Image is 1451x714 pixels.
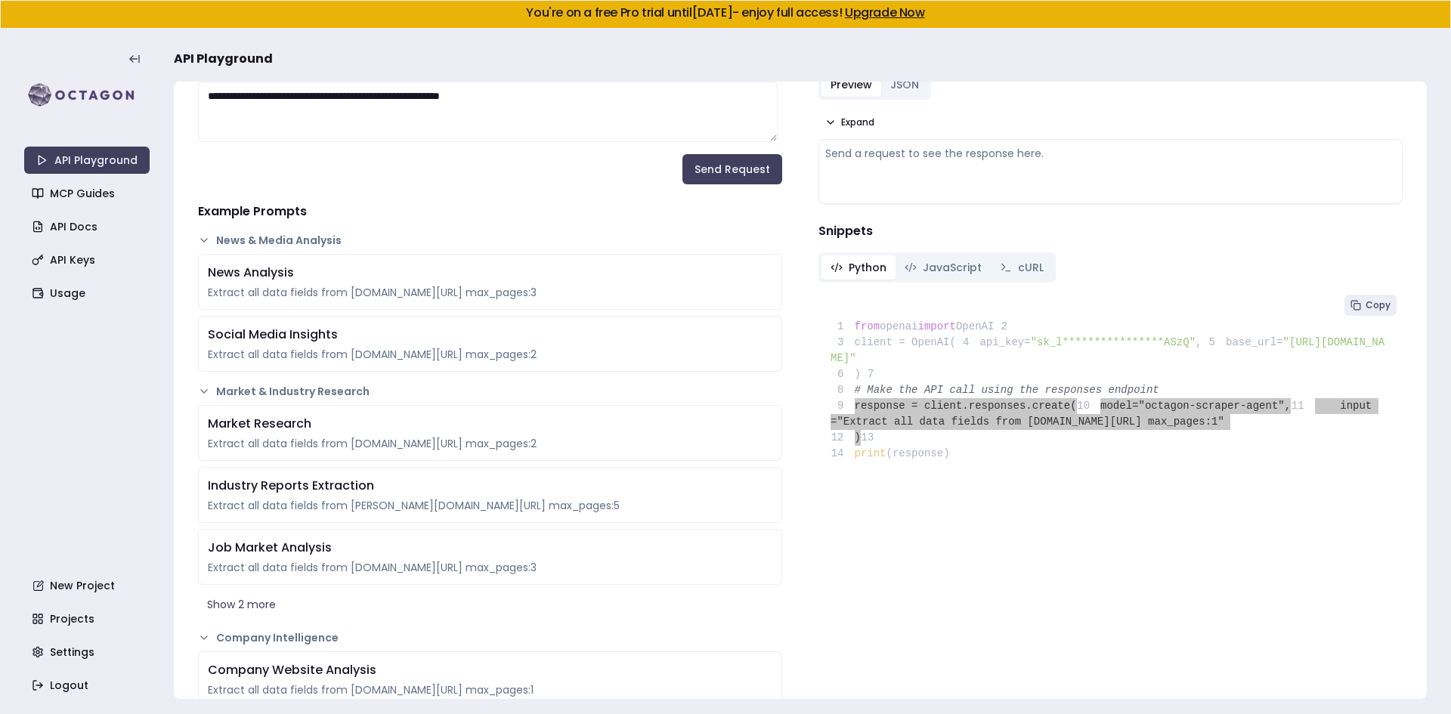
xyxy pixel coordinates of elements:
[1344,295,1397,316] button: Copy
[1366,299,1391,311] span: Copy
[979,336,1030,348] span: api_key=
[26,672,151,699] a: Logout
[831,431,861,444] span: )
[825,146,1396,161] div: Send a request to see the response here.
[174,50,273,68] span: API Playground
[208,347,772,362] div: Extract all data fields from [DOMAIN_NAME][URL] max_pages:2
[1226,336,1283,348] span: base_url=
[923,260,982,275] span: JavaScript
[818,222,1403,240] h4: Snippets
[831,416,837,428] span: =
[26,180,151,207] a: MCP Guides
[198,384,782,399] button: Market & Industry Research
[831,335,855,351] span: 3
[24,80,150,110] img: logo-rect-yK7x_WSZ.svg
[198,233,782,248] button: News & Media Analysis
[26,280,151,307] a: Usage
[1202,335,1226,351] span: 5
[1291,398,1315,414] span: 11
[208,285,772,300] div: Extract all data fields from [DOMAIN_NAME][URL] max_pages:3
[831,430,855,446] span: 12
[26,246,151,274] a: API Keys
[861,366,885,382] span: 7
[208,415,772,433] div: Market Research
[1077,398,1101,414] span: 10
[26,605,151,632] a: Projects
[956,320,994,332] span: OpenAI
[831,366,855,382] span: 6
[918,320,956,332] span: import
[831,368,861,380] span: )
[208,498,772,513] div: Extract all data fields from [PERSON_NAME][DOMAIN_NAME][URL] max_pages:5
[880,320,917,332] span: openai
[1196,336,1202,348] span: ,
[208,661,772,679] div: Company Website Analysis
[831,336,956,348] span: client = OpenAI(
[837,416,1224,428] span: "Extract all data fields from [DOMAIN_NAME][URL] max_pages:1"
[886,447,950,459] span: (response)
[831,400,1077,412] span: response = client.responses.create(
[26,638,151,666] a: Settings
[198,630,782,645] button: Company Intelligence
[13,7,1438,19] h5: You're on a free Pro trial until [DATE] - enjoy full access!
[841,116,874,128] span: Expand
[831,319,855,335] span: 1
[849,260,886,275] span: Python
[831,382,855,398] span: 8
[26,572,151,599] a: New Project
[861,430,885,446] span: 13
[831,398,855,414] span: 9
[198,591,782,618] button: Show 2 more
[1018,260,1044,275] span: cURL
[208,539,772,557] div: Job Market Analysis
[208,436,772,451] div: Extract all data fields from [DOMAIN_NAME][URL] max_pages:2
[682,154,782,184] button: Send Request
[24,147,150,174] a: API Playground
[26,213,151,240] a: API Docs
[208,326,772,344] div: Social Media Insights
[956,335,980,351] span: 4
[845,4,925,21] a: Upgrade Now
[208,264,772,282] div: News Analysis
[821,73,881,97] button: Preview
[994,319,1018,335] span: 2
[855,320,880,332] span: from
[198,202,782,221] h4: Example Prompts
[208,477,772,495] div: Industry Reports Extraction
[208,682,772,697] div: Extract all data fields from [DOMAIN_NAME][URL] max_pages:1
[855,447,886,459] span: print
[1285,400,1291,412] span: ,
[208,560,772,575] div: Extract all data fields from [DOMAIN_NAME][URL] max_pages:3
[818,112,880,133] button: Expand
[1100,400,1138,412] span: model=
[831,446,855,462] span: 14
[855,384,1159,396] span: # Make the API call using the responses endpoint
[1138,400,1284,412] span: "octagon-scraper-agent"
[1340,400,1372,412] span: input
[881,73,928,97] button: JSON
